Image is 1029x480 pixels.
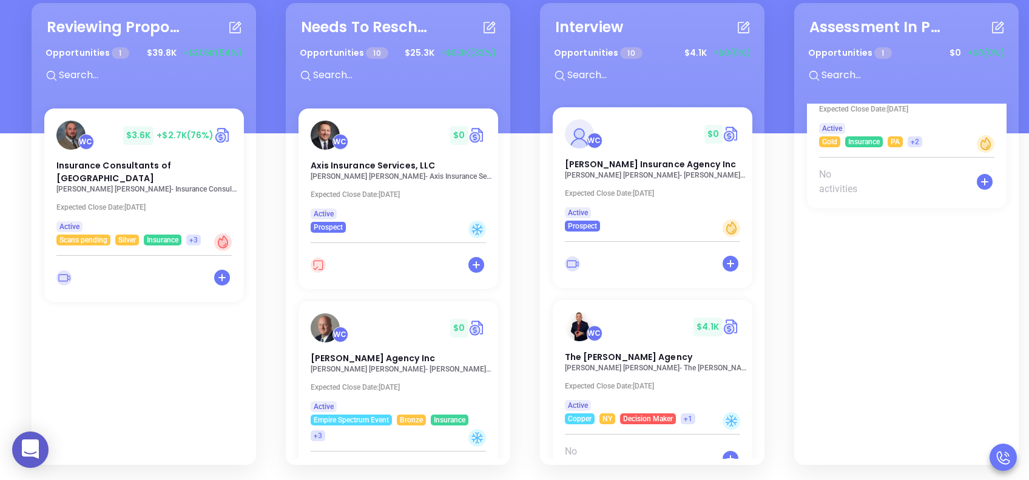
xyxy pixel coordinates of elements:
[123,126,154,145] span: $ 3.6K
[565,312,594,341] img: The Michael Guillen Agency
[822,135,837,148] span: Gold
[59,233,107,247] span: Scans pending
[56,203,238,212] p: Expected Close Date: [DATE]
[794,3,1019,465] section: Assessment In Progress
[183,47,242,59] span: +$21.6K (54%)
[977,135,994,153] div: Warm
[311,383,493,392] p: Expected Close Date: [DATE]
[693,318,723,336] span: $ 4.1K
[189,233,198,247] span: +3
[147,233,178,247] span: Insurance
[565,444,618,473] span: No activities
[434,413,465,427] span: Insurance
[468,221,486,238] div: Cold
[468,319,486,337] img: Quote
[311,172,493,181] p: Mike Smith - Axis Insurance Services, LLC
[891,135,900,148] span: PA
[58,67,240,83] input: Search...
[565,382,747,390] p: Expected Close Date: [DATE]
[620,47,642,59] span: 10
[874,47,891,59] span: 1
[946,44,964,62] span: $ 0
[314,400,334,413] span: Active
[568,399,588,412] span: Active
[565,189,747,198] p: Expected Close Date: [DATE]
[314,221,343,234] span: Prospect
[723,219,740,237] div: Warm
[59,220,79,233] span: Active
[112,47,129,59] span: 1
[822,122,842,135] span: Active
[314,207,334,221] span: Active
[400,413,423,427] span: Bronze
[450,126,468,145] span: $ 0
[301,16,434,38] div: Needs To Reschedule
[723,125,740,143] img: Quote
[56,185,238,193] p: Matt Straley - Insurance Consultants of Pittsburgh
[819,167,872,196] span: No activities
[32,3,256,465] section: Reviewing Proposal
[311,313,340,342] img: RG Wright Agency Inc
[565,171,747,179] p: Steve Straub - Straub Insurance Agency Inc
[144,44,180,62] span: $ 39.8K
[809,16,943,38] div: Assessment In Progress
[587,133,602,148] div: Walter Contreras
[311,352,435,364] span: RG Wright Agency Inc
[332,327,348,342] div: Walter Contreras
[967,47,1005,59] span: +$0 (0%)
[157,129,214,141] span: +$2.7K (76%)
[214,233,232,251] div: Hot
[44,108,244,245] a: profileWalter Contreras$3.6K+$2.7K(76%)Circle dollarInsurance Consultants of [GEOGRAPHIC_DATA][PE...
[565,119,594,148] img: Straub Insurance Agency Inc
[568,412,592,425] span: Copper
[46,42,129,64] p: Opportunities
[332,134,348,150] div: Walter Contreras
[808,42,892,64] p: Opportunities
[820,67,1002,83] input: Search...
[568,219,597,233] span: Prospect
[56,121,86,150] img: Insurance Consultants of Pittsburgh
[47,16,180,38] div: Reviewing Proposal
[314,429,322,442] span: +3
[819,105,1001,113] p: Expected Close Date: [DATE]
[299,108,498,233] a: profileWalter Contreras$0Circle dollarAxis Insurance Services, LLC[PERSON_NAME] [PERSON_NAME]- Ax...
[681,44,710,62] span: $ 4.1K
[713,47,751,59] span: +$0 (0%)
[118,233,136,247] span: Silver
[565,351,692,363] span: The Michael Guillen Agency
[623,412,673,425] span: Decision Maker
[468,126,486,144] img: Quote
[468,429,486,447] div: Cold
[555,16,623,38] div: Interview
[566,67,748,83] input: Search...
[911,135,919,148] span: +2
[450,319,468,338] span: $ 0
[553,300,752,424] a: profileWalter Contreras$4.1KCircle dollarThe [PERSON_NAME] Agency[PERSON_NAME] [PERSON_NAME]- The...
[565,364,747,372] p: Michael Guillen - The Michael Guillen Agency
[56,159,171,184] span: Insurance Consultants of Pittsburgh
[848,135,880,148] span: Insurance
[602,412,612,425] span: NY
[311,121,340,150] img: Axis Insurance Services, LLC
[311,365,493,373] p: Andrew M Tehan - RG Wright Agency Inc.
[314,413,389,427] span: Empire Spectrum Event
[402,44,437,62] span: $ 25.3K
[723,412,740,430] div: Cold
[587,325,602,341] div: Walter Contreras
[299,301,498,441] a: profileWalter Contreras$0Circle dollar[PERSON_NAME] Agency Inc[PERSON_NAME] [PERSON_NAME]- [PERSO...
[704,125,722,144] span: $ 0
[540,3,764,465] section: Interview
[311,190,493,199] p: Expected Close Date: [DATE]
[286,3,510,465] section: Needs To Reschedule
[311,159,436,172] span: Axis Insurance Services, LLC
[684,412,692,425] span: +1
[568,206,588,219] span: Active
[554,42,643,64] p: Opportunities
[214,126,232,144] img: Quote
[723,318,740,336] img: Quote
